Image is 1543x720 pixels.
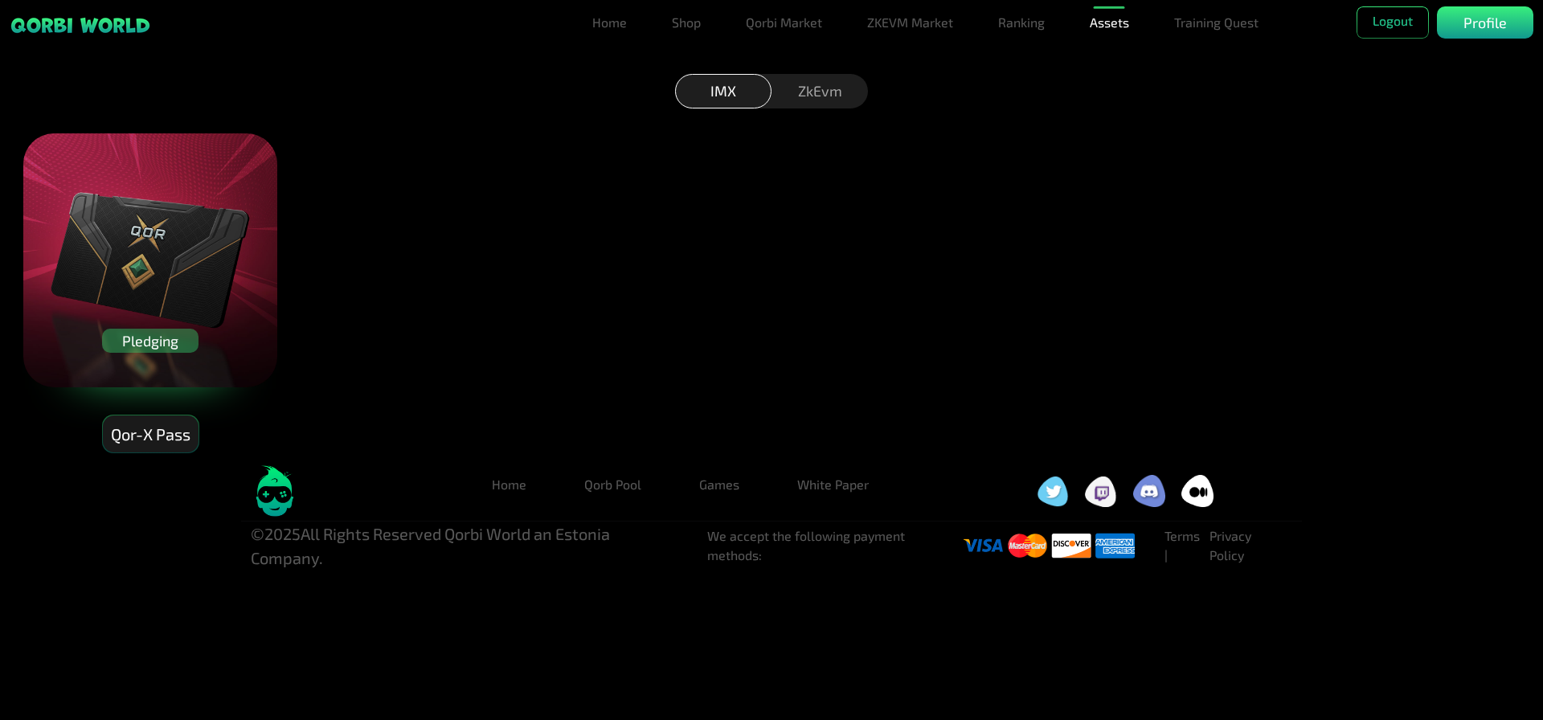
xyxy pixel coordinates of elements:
[964,529,1003,562] img: visa
[686,468,752,501] a: Games
[1051,529,1091,562] img: visa
[251,522,681,570] p: © 2025 All Rights Reserved Qorbi World an Estonia Company.
[665,6,707,39] a: Shop
[22,132,279,389] img: Qor-X Pass
[1164,528,1200,562] a: Terms |
[102,329,199,353] div: Pledging
[992,6,1051,39] a: Ranking
[1209,528,1251,562] a: Privacy Policy
[1037,476,1069,507] img: social icon
[861,6,960,39] a: ZKEVM Market
[103,415,199,453] div: Qor-X Pass
[571,468,654,501] a: Qorb Pool
[1168,6,1265,39] a: Training Quest
[1357,6,1429,39] button: Logout
[771,74,868,108] div: ZkEvm
[1095,529,1135,562] img: visa
[251,465,299,517] img: logo
[739,6,829,39] a: Qorbi Market
[1181,475,1214,507] img: social icon
[707,526,964,565] li: We accept the following payment methods:
[586,6,633,39] a: Home
[784,468,882,501] a: White Paper
[1085,476,1117,507] img: social icon
[10,16,151,35] img: sticky brand-logo
[1463,12,1507,34] p: Profile
[675,74,771,108] div: IMX
[479,468,539,501] a: Home
[1133,475,1165,507] img: social icon
[1008,529,1047,562] img: visa
[1083,6,1136,39] a: Assets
